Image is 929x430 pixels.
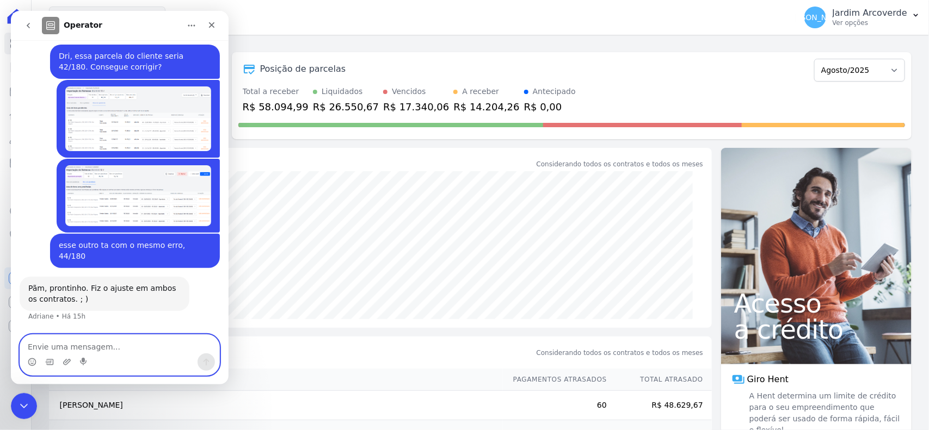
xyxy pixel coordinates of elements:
span: Principais devedores totais [73,345,534,360]
span: Giro Hent [747,373,789,386]
td: 60 [503,391,607,420]
div: Liquidados [322,86,363,97]
iframe: Intercom live chat [11,11,229,384]
div: esse outro ta com o mesmo erro, 44/180 [39,223,209,257]
p: Ver opções [833,18,907,27]
div: Vencidos [392,86,426,97]
div: R$ 58.094,99 [243,99,309,114]
div: Dri, essa parcela do cliente seria 42/180. Consegue corrigir? [48,40,200,61]
p: Jardim Arcoverde [833,8,907,18]
button: Selecionador de Emoji [17,347,26,356]
span: Acesso [734,290,899,316]
div: R$ 0,00 [524,99,576,114]
div: R$ 17.340,06 [383,99,449,114]
textarea: Envie uma mensagem... [9,324,208,342]
button: Upload do anexo [52,347,60,356]
div: esse outro ta com o mesmo erro, 44/180 [48,229,200,251]
div: R$ 14.204,26 [453,99,519,114]
span: Considerando todos os contratos e todos os meses [537,348,703,358]
th: Nome [49,369,503,391]
div: Antecipado [533,86,576,97]
div: R$ 26.550,67 [313,99,379,114]
div: A receber [462,86,499,97]
div: Adriane diz… [9,266,209,324]
button: [PERSON_NAME] Jardim Arcoverde Ver opções [796,2,929,33]
td: R$ 48.629,67 [607,391,712,420]
button: Selecionador de GIF [34,347,43,356]
button: Jardim Arcoverde 2 [49,7,166,27]
span: a crédito [734,316,899,342]
div: Posição de parcelas [260,63,346,76]
div: Jardim diz… [9,69,209,148]
span: [PERSON_NAME] [783,14,846,21]
th: Total Atrasado [607,369,712,391]
div: Pãm, prontinho. Fiz o ajuste em ambos os contratos. ; )Adriane • Há 15h [9,266,179,300]
div: Total a receber [243,86,309,97]
div: Pãm, prontinho. Fiz o ajuste em ambos os contratos. ; ) [17,272,170,294]
div: Considerando todos os contratos e todos os meses [537,159,703,169]
div: Saldo devedor total [73,157,534,171]
button: Start recording [69,347,78,356]
div: Adriane • Há 15h [17,302,75,309]
div: Dri, essa parcela do cliente seria 42/180. Consegue corrigir? [39,34,209,68]
div: Jardim diz… [9,223,209,266]
div: Jardim diz… [9,148,209,223]
th: Pagamentos Atrasados [503,369,607,391]
iframe: Intercom live chat [11,393,37,419]
td: [PERSON_NAME] [49,391,503,420]
button: Enviar uma mensagem [187,342,204,360]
